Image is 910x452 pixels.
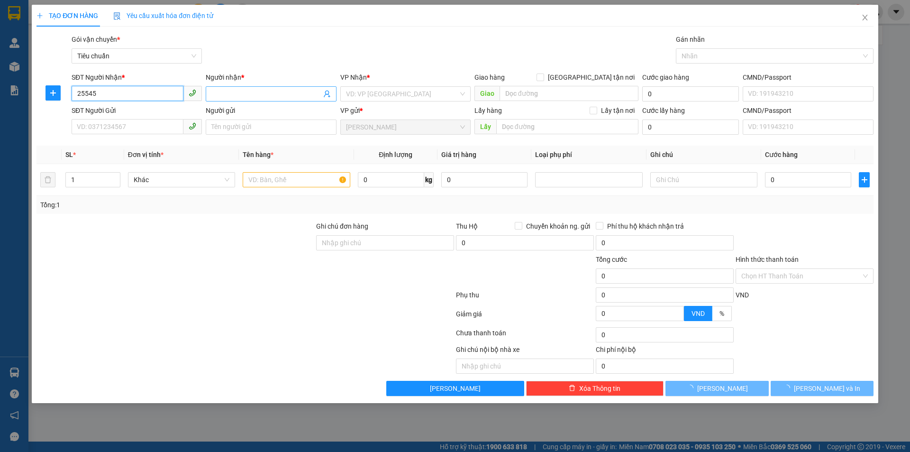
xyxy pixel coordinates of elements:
span: VND [736,291,749,299]
div: Chưa thanh toán [455,328,595,344]
div: Giảm giá [455,309,595,325]
span: Lấy [474,119,496,134]
label: Gán nhãn [676,36,705,43]
span: Gói vận chuyển [72,36,120,43]
span: Giao [474,86,500,101]
span: [PERSON_NAME] [430,383,481,394]
span: Phí thu hộ khách nhận trả [603,221,688,231]
span: Lấy tận nơi [597,105,638,116]
div: Người gửi [206,105,336,116]
div: VP gửi [340,105,471,116]
span: % [719,310,724,317]
span: Tên hàng [243,151,273,158]
th: Loại phụ phí [531,146,646,164]
span: phone [189,122,196,130]
button: [PERSON_NAME] và In [771,381,874,396]
span: Cư Kuin [346,120,465,134]
span: plus [859,176,869,184]
button: Close [852,5,878,31]
button: plus [859,172,869,187]
button: [PERSON_NAME] [665,381,768,396]
span: TẠO ĐƠN HÀNG [36,12,98,19]
input: Ghi Chú [650,172,757,187]
span: Đơn vị tính [128,151,164,158]
span: VP Nhận [340,74,367,81]
div: CMND/Passport [743,105,873,116]
span: Tiêu chuẩn [77,49,196,63]
span: Cước hàng [765,151,798,158]
span: loading [687,385,697,391]
div: Phụ thu [455,290,595,306]
span: [PERSON_NAME] [697,383,748,394]
div: SĐT Người Nhận [72,72,202,83]
span: Giá trị hàng [441,151,476,158]
button: [PERSON_NAME] [386,381,524,396]
span: loading [783,385,794,391]
input: VD: Bàn, Ghế [243,172,350,187]
span: kg [424,172,434,187]
input: Cước lấy hàng [642,120,739,135]
span: phone [189,89,196,97]
span: delete [569,385,575,392]
label: Cước giao hàng [642,74,689,81]
button: delete [40,172,55,187]
span: Xóa Thông tin [579,383,620,394]
span: Yêu cầu xuất hóa đơn điện tử [113,12,213,19]
span: Định lượng [379,151,412,158]
div: CMND/Passport [743,72,873,83]
span: SL [65,151,73,158]
div: Chi phí nội bộ [596,344,734,359]
input: Nhập ghi chú [456,359,594,374]
label: Cước lấy hàng [642,107,685,114]
label: Ghi chú đơn hàng [316,222,368,230]
input: Cước giao hàng [642,86,739,101]
img: icon [113,12,121,20]
input: 0 [441,172,528,187]
span: VND [692,310,705,317]
input: Dọc đường [496,119,638,134]
div: SĐT Người Gửi [72,105,202,116]
button: deleteXóa Thông tin [526,381,664,396]
span: Tổng cước [596,256,627,263]
div: Ghi chú nội bộ nhà xe [456,344,594,359]
span: Lấy hàng [474,107,502,114]
input: Ghi chú đơn hàng [316,235,454,250]
span: close [861,14,869,21]
span: plus [46,89,60,97]
input: Dọc đường [500,86,638,101]
span: Chuyển khoản ng. gửi [522,221,594,231]
span: plus [36,12,43,19]
span: user-add [323,90,331,98]
div: Tổng: 1 [40,200,351,210]
span: Giao hàng [474,74,505,81]
label: Hình thức thanh toán [736,256,799,263]
div: Người nhận [206,72,336,83]
span: [PERSON_NAME] và In [794,383,860,394]
span: Khác [134,173,229,187]
button: plus [45,85,61,101]
span: Thu Hộ [456,222,478,230]
th: Ghi chú [646,146,761,164]
span: [GEOGRAPHIC_DATA] tận nơi [544,72,638,83]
